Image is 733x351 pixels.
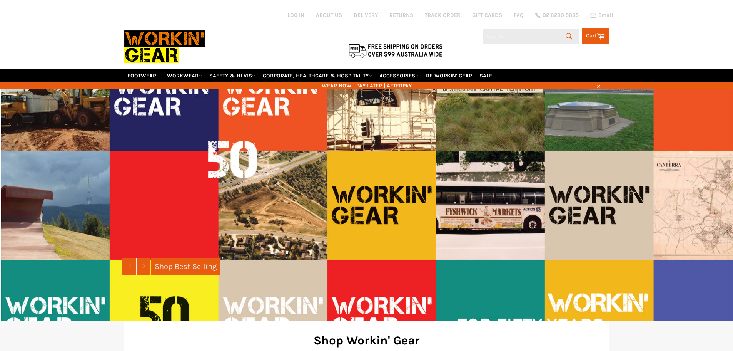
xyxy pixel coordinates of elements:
[124,82,609,89] span: WEAR NOW | PAY LATER | AFTERPAY
[151,258,220,275] a: Shop Best Selling
[354,12,378,19] a: DELIVERY
[164,69,205,82] a: WORKWEAR
[260,69,375,82] a: CORPORATE, HEALTHCARE & HOSPITALITY
[543,13,579,18] span: 02 6280 5885
[472,12,502,19] a: GIFT CARDS
[287,12,304,18] a: Log in
[476,69,495,82] a: SALE
[206,69,259,82] a: SAFETY & HI VIS
[423,69,475,82] a: RE-WORKIN' GEAR
[590,12,613,18] a: Email
[124,69,163,82] a: FOOTWEAR
[376,69,422,82] a: ACCESSORIES
[425,12,461,19] a: TRACK ORDER
[347,42,444,59] img: Flat $9.95 shipping Australia wide
[136,332,598,349] h2: Shop Workin' Gear
[316,12,342,19] a: ABOUT US
[514,12,524,19] a: FAQ
[582,28,609,44] a: Cart
[483,29,579,44] input: Search
[124,25,205,69] img: Workin Gear leaders in Workwear, Safety Boots, PPE, Uniforms. Australia's No.1 in Workwear
[535,13,579,18] a: 02 6280 5885
[598,13,613,18] span: Email
[389,12,413,19] a: RETURNS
